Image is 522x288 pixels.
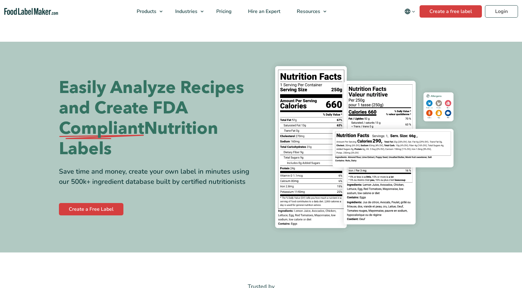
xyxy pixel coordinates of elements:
a: Food Label Maker homepage [4,8,58,15]
div: Save time and money, create your own label in minutes using our 500k+ ingredient database built b... [59,167,256,187]
button: Change language [400,5,420,18]
span: Products [135,8,157,15]
span: Industries [173,8,198,15]
span: Hire an Expert [246,8,281,15]
span: Resources [295,8,321,15]
span: Pricing [214,8,232,15]
a: Create a free label [420,5,482,18]
h1: Easily Analyze Recipes and Create FDA Nutrition Labels [59,78,256,159]
span: Compliant [59,118,144,139]
a: Create a Free Label [59,203,123,215]
a: Login [485,5,518,18]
